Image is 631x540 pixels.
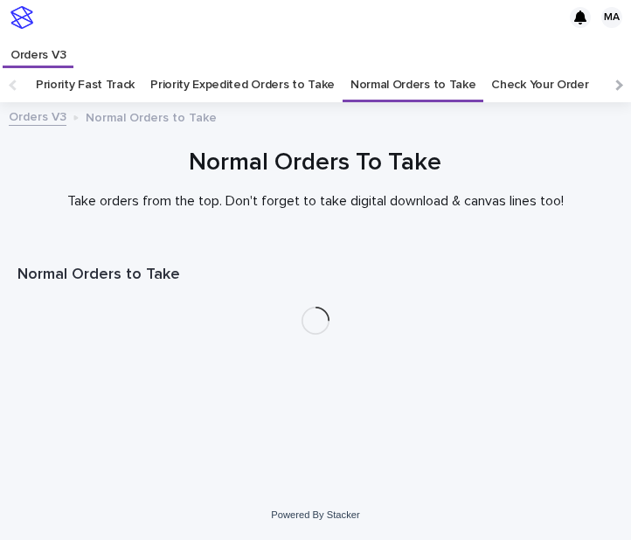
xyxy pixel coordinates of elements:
[10,35,66,63] p: Orders V3
[3,35,73,66] a: Orders V3
[491,67,588,102] a: Check Your Order
[271,509,359,520] a: Powered By Stacker
[36,67,135,102] a: Priority Fast Track
[150,67,335,102] a: Priority Expedited Orders to Take
[350,67,476,102] a: Normal Orders to Take
[17,193,614,210] p: Take orders from the top. Don't forget to take digital download & canvas lines too!
[10,6,33,29] img: stacker-logo-s-only.png
[86,107,217,126] p: Normal Orders to Take
[17,147,614,179] h1: Normal Orders To Take
[9,106,66,126] a: Orders V3
[601,7,622,28] div: MA
[17,265,614,286] h1: Normal Orders to Take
